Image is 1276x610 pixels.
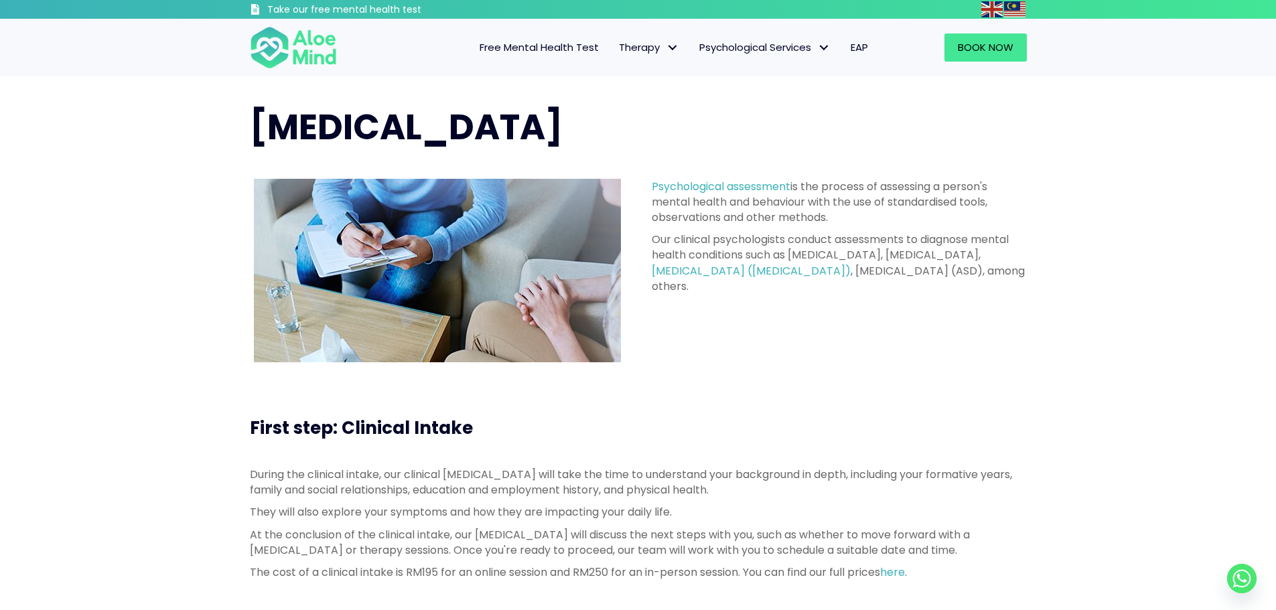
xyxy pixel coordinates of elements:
[1004,1,1025,17] img: ms
[958,40,1013,54] span: Book Now
[480,40,599,54] span: Free Mental Health Test
[880,564,905,580] a: here
[250,25,337,70] img: Aloe mind Logo
[652,179,790,194] a: Psychological assessment
[619,40,679,54] span: Therapy
[652,232,1027,294] p: Our clinical psychologists conduct assessments to diagnose mental health conditions such as [MEDI...
[250,102,563,151] span: [MEDICAL_DATA]
[652,263,851,279] a: [MEDICAL_DATA] ([MEDICAL_DATA])
[981,1,1004,17] a: English
[250,467,1027,498] p: During the clinical intake, our clinical [MEDICAL_DATA] will take the time to understand your bac...
[944,33,1027,62] a: Book Now
[470,33,609,62] a: Free Mental Health Test
[609,33,689,62] a: TherapyTherapy: submenu
[689,33,841,62] a: Psychological ServicesPsychological Services: submenu
[250,564,1027,580] p: The cost of a clinical intake is RM195 for an online session and RM250 for an in-person session. ...
[250,504,1027,520] p: They will also explore your symptoms and how they are impacting your daily life.
[814,38,834,58] span: Psychological Services: submenu
[254,179,621,362] img: psychological assessment
[267,3,493,17] h3: Take our free mental health test
[354,33,878,62] nav: Menu
[981,1,1003,17] img: en
[250,527,1027,558] p: At the conclusion of the clinical intake, our [MEDICAL_DATA] will discuss the next steps with you...
[1227,564,1257,593] a: Whatsapp
[699,40,831,54] span: Psychological Services
[841,33,878,62] a: EAP
[663,38,683,58] span: Therapy: submenu
[652,179,1027,226] p: is the process of assessing a person's mental health and behaviour with the use of standardised t...
[250,3,493,19] a: Take our free mental health test
[1004,1,1027,17] a: Malay
[851,40,868,54] span: EAP
[250,416,473,440] span: First step: Clinical Intake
